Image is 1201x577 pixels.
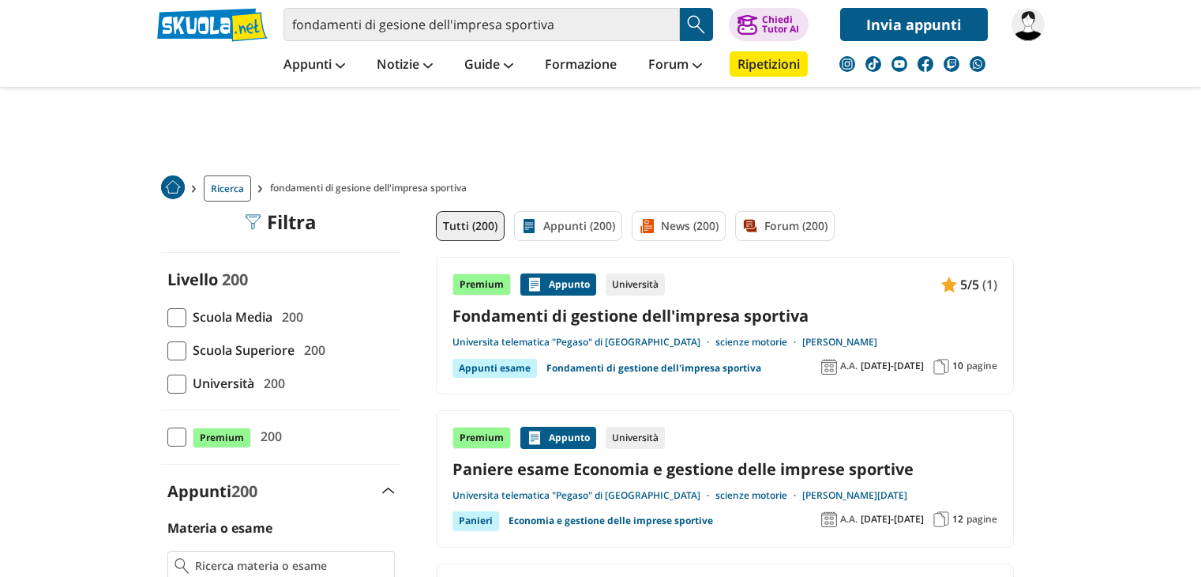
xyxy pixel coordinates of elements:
span: fondamenti di gesione dell'impresa sportiva [270,175,473,202]
a: Universita telematica "Pegaso" di [GEOGRAPHIC_DATA] [452,489,715,502]
a: Formazione [541,51,621,80]
img: Anno accademico [821,359,837,375]
a: Forum [644,51,706,80]
a: Guide [460,51,517,80]
img: Apri e chiudi sezione [382,488,395,494]
img: Pagine [933,511,949,527]
a: Fondamenti di gestione dell'impresa sportiva [546,359,761,378]
div: Filtra [245,211,317,233]
span: 12 [952,513,963,526]
span: [DATE]-[DATE] [861,513,924,526]
span: 200 [222,269,248,290]
img: News filtro contenuto [639,218,655,234]
a: Invia appunti [840,8,988,41]
span: 200 [298,340,325,360]
a: Appunti (200) [514,211,622,241]
img: Ricerca materia o esame [175,558,190,574]
a: [PERSON_NAME] [802,336,877,349]
img: Appunti contenuto [527,277,542,292]
a: Home [161,175,185,202]
span: [DATE]-[DATE] [861,360,924,372]
img: Cerca appunti, riassunti o versioni [685,13,708,36]
img: instagram [839,56,855,72]
span: 10 [952,360,963,372]
span: (1) [982,274,997,295]
a: Forum (200) [735,211,835,241]
div: Panieri [452,511,499,530]
input: Cerca appunti, riassunti o versioni [283,8,680,41]
div: Premium [452,273,511,296]
button: Search Button [680,8,713,41]
img: facebook [918,56,933,72]
a: Economia e gestione delle imprese sportive [509,511,713,530]
div: Appunto [520,427,596,449]
label: Materia o esame [167,519,272,537]
a: Paniere esame Economia e gestione delle imprese sportive [452,458,997,480]
img: Home [161,175,185,199]
a: scienze motorie [715,489,802,502]
img: youtube [891,56,907,72]
div: Premium [452,427,511,449]
a: [PERSON_NAME][DATE] [802,489,907,502]
img: Appunti filtro contenuto [521,218,537,234]
a: scienze motorie [715,336,802,349]
span: pagine [966,360,997,372]
img: tiktok [865,56,881,72]
div: Appunti esame [452,359,537,378]
input: Ricerca materia o esame [195,558,387,574]
span: Università [186,373,254,394]
span: A.A. [840,513,858,526]
img: Appunti contenuto [941,277,957,292]
a: Notizie [373,51,437,80]
label: Livello [167,269,218,290]
img: Filtra filtri mobile [245,214,261,230]
img: Anno accademico [821,511,837,527]
span: 5/5 [960,274,979,295]
img: emarangonsem01 [1011,8,1045,41]
span: Premium [193,428,251,448]
a: Appunti [280,51,349,80]
a: Ricerca [204,175,251,202]
span: Scuola Media [186,307,272,327]
img: Pagine [933,359,949,375]
div: Università [606,273,665,296]
span: Scuola Superiore [186,340,295,360]
a: Tutti (200) [436,211,505,241]
span: pagine [966,513,997,526]
img: Appunti contenuto [527,430,542,446]
a: Ripetizioni [730,51,808,77]
span: A.A. [840,360,858,372]
button: ChiediTutor AI [729,8,809,41]
span: 200 [231,481,257,502]
div: Università [606,427,665,449]
a: News (200) [632,211,726,241]
img: twitch [944,56,959,72]
a: Fondamenti di gestione dell'impresa sportiva [452,305,997,326]
div: Appunto [520,273,596,296]
span: 200 [257,373,285,394]
label: Appunti [167,481,257,502]
img: Forum filtro contenuto [742,218,758,234]
span: 200 [254,426,282,447]
span: 200 [276,307,303,327]
a: Universita telematica "Pegaso" di [GEOGRAPHIC_DATA] [452,336,715,349]
img: WhatsApp [970,56,985,72]
div: Chiedi Tutor AI [762,15,799,34]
